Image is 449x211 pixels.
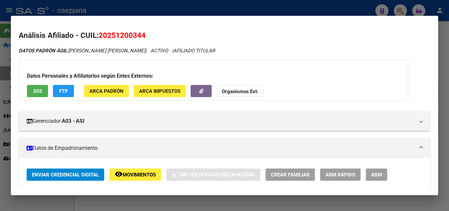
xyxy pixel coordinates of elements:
[99,31,146,40] span: 20251200344
[166,169,260,181] button: Sin Certificado Discapacidad
[19,48,215,54] i: | ACTIVO |
[27,72,400,80] h3: Datos Personales y Afiliatorios según Entes Externos:
[27,169,104,181] button: Enviar Credencial Digital
[19,48,68,54] strong: DATOS PADRÓN ÁGIL:
[123,172,156,178] span: Movimientos
[33,88,42,94] span: SSS
[371,172,382,178] span: ABM
[366,169,387,181] button: ABM
[217,85,264,97] button: Organismos Ext.
[427,189,442,204] iframe: Intercom live chat
[19,30,430,41] h2: Análisis Afiliado - CUIL:
[27,117,414,125] mat-panel-title: Gerenciador:
[27,144,414,152] mat-panel-title: Datos de Empadronamiento
[271,172,310,178] span: Crear Familiar
[53,85,74,97] button: FTP
[27,85,48,97] button: SSS
[266,169,315,181] button: Crear Familiar
[173,48,215,54] span: AFILIADO TITULAR
[139,88,180,94] span: ARCA Impuestos
[320,169,361,181] button: ABM Rápido
[62,117,84,125] strong: A03 - ASI
[134,85,186,97] button: ARCA Impuestos
[89,88,124,94] span: ARCA Padrón
[109,169,161,181] button: Movimientos
[325,172,355,178] span: ABM Rápido
[19,111,430,131] mat-expansion-panel-header: Gerenciador:A03 - ASI
[84,85,129,97] button: ARCA Padrón
[222,89,258,94] strong: Organismos Ext.
[32,172,99,178] span: Enviar Credencial Digital
[19,48,145,54] span: [PERSON_NAME] [PERSON_NAME]
[19,138,430,158] mat-expansion-panel-header: Datos de Empadronamiento
[59,88,68,94] span: FTP
[179,172,255,178] span: Sin Certificado Discapacidad
[115,170,123,178] mat-icon: remove_red_eye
